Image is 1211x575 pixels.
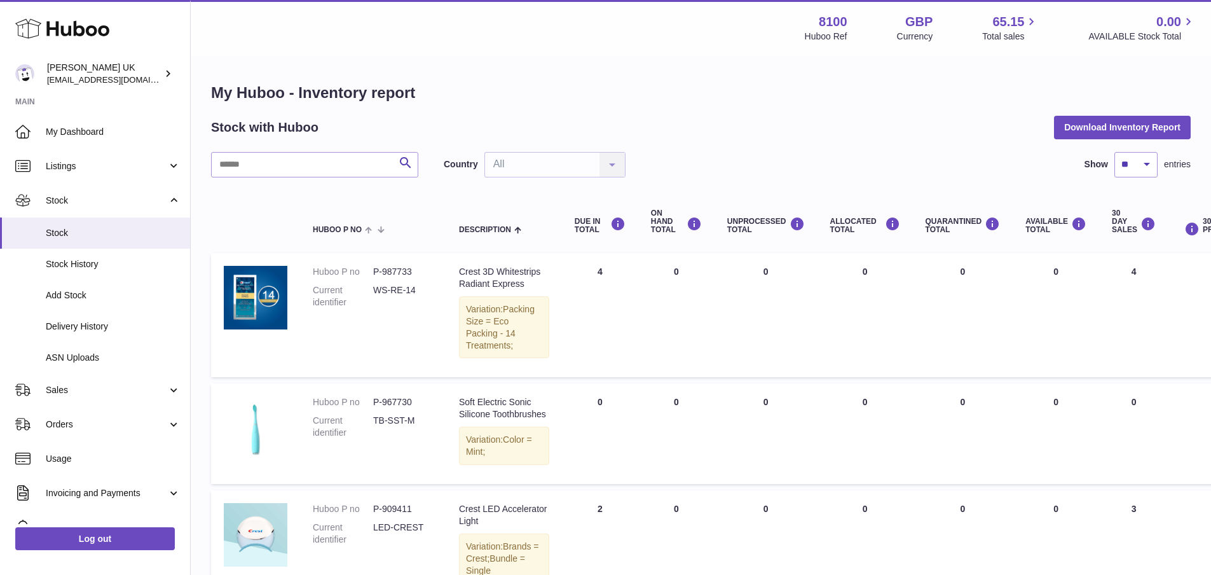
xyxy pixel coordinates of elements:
span: 0 [960,267,965,277]
a: 0.00 AVAILABLE Stock Total [1088,13,1196,43]
td: 4 [562,253,638,377]
dd: P-909411 [373,503,434,515]
dt: Current identifier [313,284,373,308]
a: 65.15 Total sales [982,13,1039,43]
td: 4 [1099,253,1168,377]
dt: Huboo P no [313,266,373,278]
span: Usage [46,453,181,465]
td: 0 [818,384,913,484]
span: 0.00 [1156,13,1181,31]
td: 0 [1099,384,1168,484]
td: 0 [715,384,818,484]
div: Variation: [459,296,549,359]
img: product image [224,396,287,460]
span: Add Stock [46,289,181,301]
span: ASN Uploads [46,352,181,364]
td: 0 [562,384,638,484]
span: My Dashboard [46,126,181,138]
span: Orders [46,419,167,431]
dd: LED-CREST [373,522,434,546]
span: 0 [960,397,965,407]
a: Log out [15,527,175,550]
span: Brands = Crest; [466,541,539,564]
img: product image [224,266,287,329]
span: [EMAIL_ADDRESS][DOMAIN_NAME] [47,74,187,85]
span: 65.15 [992,13,1024,31]
dt: Current identifier [313,522,373,546]
span: 0 [960,504,965,514]
strong: GBP [905,13,933,31]
span: Stock [46,227,181,239]
strong: 8100 [819,13,847,31]
td: 0 [715,253,818,377]
dt: Huboo P no [313,396,373,408]
span: Sales [46,384,167,396]
span: Packing Size = Eco Packing - 14 Treatments; [466,304,535,350]
td: 0 [1013,384,1099,484]
h2: Stock with Huboo [211,119,318,136]
div: Crest 3D Whitestrips Radiant Express [459,266,549,290]
span: Stock History [46,258,181,270]
span: Delivery History [46,321,181,333]
div: UNPROCESSED Total [727,217,805,234]
div: 30 DAY SALES [1112,209,1156,235]
div: Variation: [459,427,549,465]
button: Download Inventory Report [1054,116,1191,139]
div: ON HAND Total [651,209,702,235]
div: Huboo Ref [805,31,847,43]
td: 0 [818,253,913,377]
div: [PERSON_NAME] UK [47,62,161,86]
span: Stock [46,195,167,207]
dt: Huboo P no [313,503,373,515]
td: 0 [638,384,715,484]
span: Listings [46,160,167,172]
div: AVAILABLE Total [1025,217,1086,234]
img: emotion88hk@gmail.com [15,64,34,83]
span: Cases [46,522,181,534]
span: Description [459,226,511,234]
dd: WS-RE-14 [373,284,434,308]
div: DUE IN TOTAL [575,217,626,234]
td: 0 [1013,253,1099,377]
span: Huboo P no [313,226,362,234]
h1: My Huboo - Inventory report [211,83,1191,103]
div: Crest LED Accelerator Light [459,503,549,527]
span: Invoicing and Payments [46,487,167,499]
td: 0 [638,253,715,377]
span: Total sales [982,31,1039,43]
div: ALLOCATED Total [830,217,900,234]
span: entries [1164,158,1191,170]
dd: P-967730 [373,396,434,408]
div: QUARANTINED Total [926,217,1001,234]
img: product image [224,503,287,567]
dt: Current identifier [313,415,373,439]
label: Country [444,158,478,170]
label: Show [1084,158,1108,170]
span: AVAILABLE Stock Total [1088,31,1196,43]
div: Soft Electric Sonic Silicone Toothbrushes [459,396,549,420]
dd: TB-SST-M [373,415,434,439]
dd: P-987733 [373,266,434,278]
div: Currency [897,31,933,43]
